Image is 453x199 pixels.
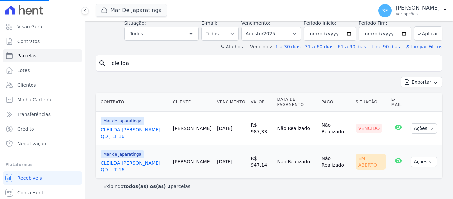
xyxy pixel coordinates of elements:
[130,30,143,38] span: Todos
[382,8,388,13] span: SF
[96,4,167,17] button: Mar De Japaratinga
[3,78,82,92] a: Clientes
[275,112,319,145] td: Não Realizado
[3,108,82,121] a: Transferências
[17,140,46,147] span: Negativação
[3,20,82,33] a: Visão Geral
[3,35,82,48] a: Contratos
[124,20,146,26] label: Situação:
[17,82,36,88] span: Clientes
[17,111,51,118] span: Transferências
[170,145,214,179] td: [PERSON_NAME]
[170,93,214,112] th: Cliente
[319,93,353,112] th: Pago
[201,20,218,26] label: E-mail:
[248,93,274,112] th: Valor
[396,11,440,17] p: Ver opções
[101,160,168,173] a: CLEILDA [PERSON_NAME] QD J LT 16
[356,154,386,170] div: Em Aberto
[248,112,274,145] td: R$ 987,33
[101,126,168,140] a: CLEILDA [PERSON_NAME] QD J LT 16
[275,145,319,179] td: Não Realizado
[17,175,42,181] span: Recebíveis
[103,183,190,190] p: Exibindo parcelas
[414,26,442,41] button: Aplicar
[124,27,199,41] button: Todos
[5,161,79,169] div: Plataformas
[373,1,453,20] button: SF [PERSON_NAME] Ver opções
[353,93,389,112] th: Situação
[17,52,36,59] span: Parcelas
[305,44,333,49] a: 31 a 60 dias
[319,145,353,179] td: Não Realizado
[220,44,243,49] label: ↯ Atalhos
[217,126,232,131] a: [DATE]
[370,44,400,49] a: + de 90 dias
[170,112,214,145] td: [PERSON_NAME]
[217,159,232,164] a: [DATE]
[101,117,144,125] span: Mar de Japaratinga
[403,44,442,49] a: ✗ Limpar Filtros
[17,96,51,103] span: Minha Carteira
[17,23,44,30] span: Visão Geral
[359,20,411,27] label: Período Fim:
[275,93,319,112] th: Data de Pagamento
[17,126,34,132] span: Crédito
[275,44,301,49] a: 1 a 30 dias
[3,93,82,106] a: Minha Carteira
[3,122,82,136] a: Crédito
[389,93,408,112] th: E-mail
[3,137,82,150] a: Negativação
[411,123,437,134] button: Ações
[3,171,82,185] a: Recebíveis
[101,150,144,158] span: Mar de Japaratinga
[3,64,82,77] a: Lotes
[214,93,248,112] th: Vencimento
[319,112,353,145] td: Não Realizado
[304,20,336,26] label: Período Inicío:
[401,77,442,87] button: Exportar
[17,67,30,74] span: Lotes
[3,49,82,62] a: Parcelas
[17,189,43,196] span: Conta Hent
[241,20,270,26] label: Vencimento:
[247,44,272,49] label: Vencidos:
[356,124,383,133] div: Vencido
[17,38,40,45] span: Contratos
[123,184,171,189] b: todos(as) os(as) 2
[411,157,437,167] button: Ações
[98,59,106,67] i: search
[338,44,366,49] a: 61 a 90 dias
[108,57,439,70] input: Buscar por nome do lote ou do cliente
[96,93,170,112] th: Contrato
[248,145,274,179] td: R$ 947,14
[396,5,440,11] p: [PERSON_NAME]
